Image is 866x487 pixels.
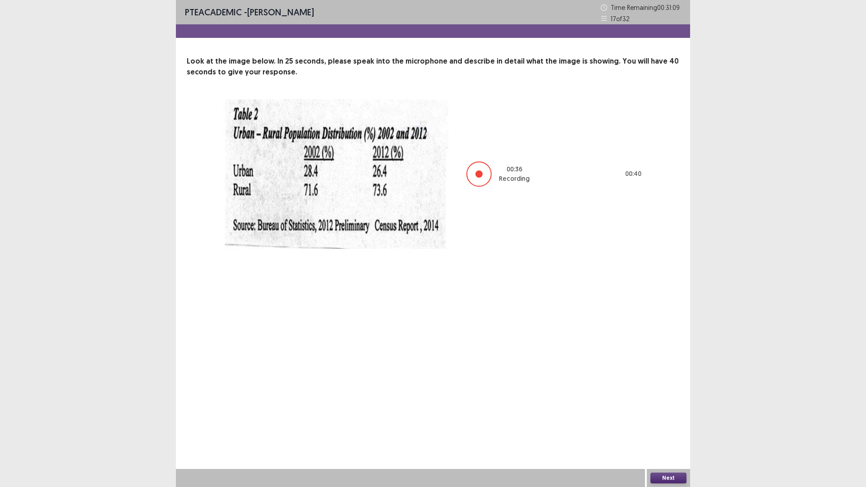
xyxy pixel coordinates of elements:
[611,14,630,23] p: 17 of 32
[223,99,448,249] img: image-description
[185,5,314,19] p: - [PERSON_NAME]
[650,473,686,483] button: Next
[185,6,242,18] span: PTE academic
[499,174,530,184] p: Recording
[625,169,641,179] p: 00 : 40
[187,56,679,78] p: Look at the image below. In 25 seconds, please speak into the microphone and describe in detail w...
[507,165,522,174] p: 00 : 36
[611,3,681,12] p: Time Remaining 00 : 31 : 09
